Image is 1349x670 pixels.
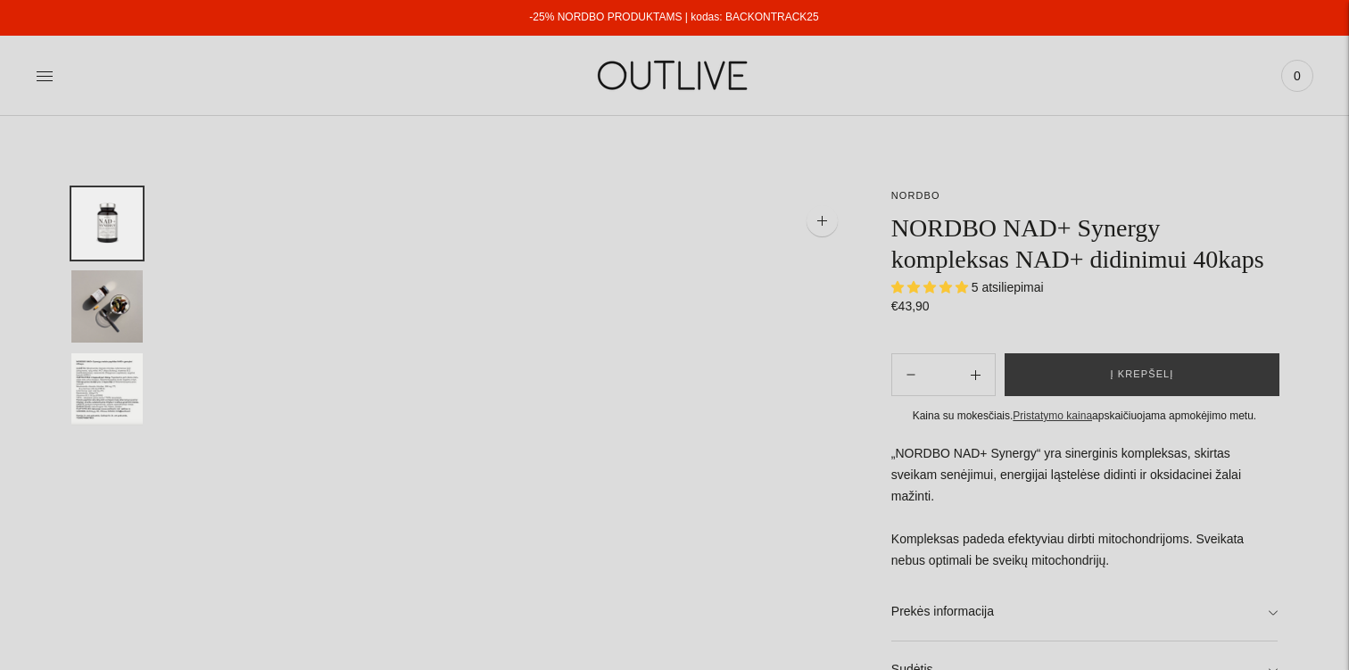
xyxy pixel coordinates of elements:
[892,353,930,396] button: Add product quantity
[891,280,972,294] span: 5.00 stars
[1285,63,1310,88] span: 0
[891,299,930,313] span: €43,90
[891,407,1278,426] div: Kaina su mokesčiais. apskaičiuojama apmokėjimo metu.
[1013,409,1092,422] a: Pristatymo kaina
[529,11,818,23] a: -25% NORDBO PRODUKTAMS | kodas: BACKONTRACK25
[956,353,995,396] button: Subtract product quantity
[891,190,940,201] a: NORDBO
[563,45,786,106] img: OUTLIVE
[891,583,1278,641] a: Prekės informacija
[1111,366,1174,384] span: Į krepšelį
[1005,353,1279,396] button: Į krepšelį
[972,280,1044,294] span: 5 atsiliepimai
[891,443,1278,572] p: „NORDBO NAD+ Synergy“ yra sinerginis kompleksas, skirtas sveikam senėjimui, energijai ląstelėse d...
[71,353,143,426] button: Translation missing: en.general.accessibility.image_thumbail
[71,270,143,343] button: Translation missing: en.general.accessibility.image_thumbail
[1281,56,1313,95] a: 0
[891,212,1278,275] h1: NORDBO NAD+ Synergy kompleksas NAD+ didinimui 40kaps
[930,362,956,388] input: Product quantity
[71,187,143,260] button: Translation missing: en.general.accessibility.image_thumbail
